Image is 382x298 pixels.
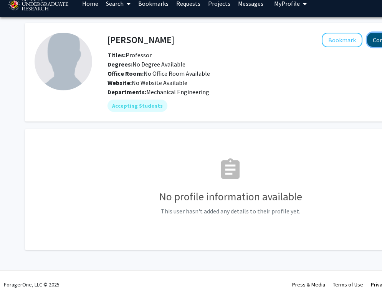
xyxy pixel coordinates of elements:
img: Profile Picture [35,33,92,90]
span: No Degree Available [107,60,185,68]
div: ForagerOne, LLC © 2025 [4,271,60,298]
span: Mechanical Engineering [146,88,209,96]
b: Degrees: [107,60,132,68]
b: Titles: [107,51,126,59]
a: Terms of Use [333,281,363,288]
span: Professor [107,51,152,59]
b: Office Room: [107,70,144,77]
mat-icon: assignment [218,157,243,182]
span: No Website Available [107,79,187,87]
b: Departments: [107,88,146,96]
iframe: Chat [6,263,33,292]
h4: [PERSON_NAME] [107,33,174,47]
button: Add Ken Kiger to Bookmarks [322,33,362,47]
b: Website: [107,79,132,87]
a: Press & Media [292,281,325,288]
mat-chip: Accepting Students [107,100,167,112]
span: No Office Room Available [107,70,210,77]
